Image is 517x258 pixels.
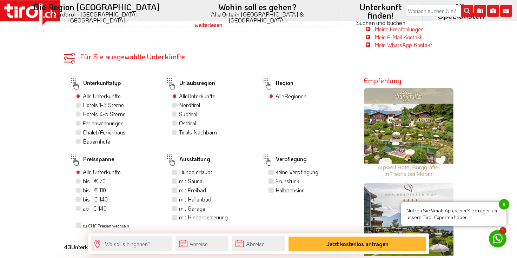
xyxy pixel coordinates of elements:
[179,177,203,185] label: mit Sauna
[276,168,318,176] label: keine Verpflegung
[91,236,172,251] input: Wo soll's hingehen?
[364,88,453,178] img: burggraefler.jpg
[179,128,217,136] label: Tirols Nachbarn
[179,213,228,221] label: mit Kinderbetreuung
[364,76,402,85] strong: Empfehlung
[262,152,307,168] label: Verpflegung
[26,11,168,23] small: Nordtirol - [GEOGRAPHIC_DATA] - [GEOGRAPHIC_DATA]
[499,199,509,210] span: x
[179,101,200,109] label: Nordtirol
[83,101,124,109] label: Hotels 1-3 Sterne
[83,168,121,176] label: Alle Unterkünfte
[83,177,106,185] span: bis € 70
[64,243,71,251] b: 43
[64,243,168,251] b: Unterkünfte entsprechen Ihrer Auswahl
[83,196,108,203] span: bis € 140
[175,236,228,251] input: Anreise
[83,110,126,118] label: Hotels 4-5 Sterne
[489,230,506,247] a: 1 Nutzen Sie WhatsApp, wenn Sie Fragen an unsere Tirol-Experten habenx
[179,119,196,127] label: Osttirol
[499,227,506,234] span: 1
[289,237,426,251] button: Jetzt kostenlos anfragen
[232,236,285,251] input: Abreise
[83,128,126,136] label: Chalet/Ferienhaus
[165,76,215,92] label: Urlaubsregion
[406,5,473,17] input: Wonach suchen Sie?
[83,92,121,100] label: Alle Unterkünfte
[83,205,107,212] span: ab € 140
[185,11,330,23] small: Alle Orte in [GEOGRAPHIC_DATA] & [GEOGRAPHIC_DATA]
[83,186,106,194] span: bis € 110
[474,5,486,17] i: Karte öffnen
[69,76,121,92] label: Unterkunftstyp
[401,202,506,226] span: Nutzen Sie WhatsApp, wenn Sie Fragen an unsere Tirol-Experten haben
[83,119,124,127] label: Ferienwohnungen
[179,205,205,212] label: mit Garage
[179,92,216,100] label: Alle Unterkünfte
[487,5,499,17] i: Fotogalerie
[500,5,512,17] i: Kontakt
[375,33,422,41] a: Mein E-Mail Kontakt
[179,168,212,176] label: Hunde erlaubt
[165,152,210,168] label: Ausstattung
[375,41,432,48] a: Mein WhatsApp Kontakt
[64,53,353,60] div: Für Sie ausgewählte Unterkünfte
[262,76,293,92] label: Region
[69,152,114,168] label: Preisspanne
[83,138,110,145] label: Bauernhöfe
[276,92,306,100] label: Alle Regionen
[347,20,414,26] small: Suchen und buchen
[276,177,299,185] label: Frühstück
[276,186,305,194] label: Halbpension
[179,186,206,194] label: mit Freibad
[82,223,129,229] label: zu CHF Preisen wechseln
[179,110,197,118] label: Südtirol
[179,196,211,203] label: mit Hallenbad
